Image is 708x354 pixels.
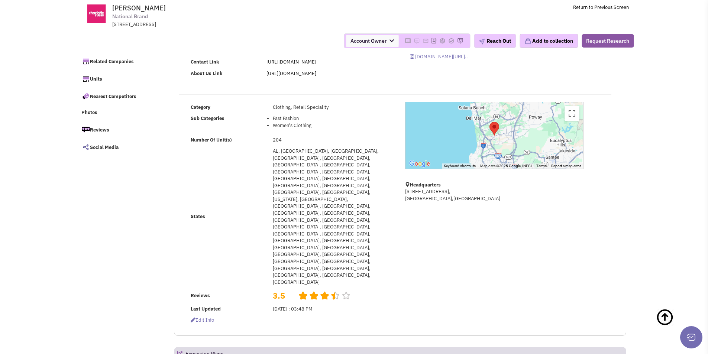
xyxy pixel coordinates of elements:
span: [PERSON_NAME] [112,4,166,12]
b: Number Of Unit(s) [191,137,232,143]
a: Units [78,71,159,87]
h2: 3.5 [273,290,293,294]
b: Category [191,104,210,110]
p: [STREET_ADDRESS], [GEOGRAPHIC_DATA],[GEOGRAPHIC_DATA] [405,188,583,202]
span: National Brand [112,13,148,20]
td: 204 [271,134,395,146]
div: Charlotte Russe [489,122,499,136]
a: Back To Top [656,301,693,349]
span: Account Owner [346,35,398,47]
b: States [191,213,205,220]
img: Please add to your accounts [423,38,429,44]
a: Return to Previous Screen [573,4,629,10]
img: Please add to your accounts [414,38,420,44]
a: Reviews [78,122,159,137]
b: Sub Categories [191,115,224,121]
span: [DOMAIN_NAME][URL].. [415,53,468,60]
a: [URL][DOMAIN_NAME] [266,59,316,65]
li: Fast Fashion [273,115,393,122]
a: Photos [78,106,159,120]
button: Add to collection [520,34,578,48]
td: [DATE] : 03:48 PM [271,303,395,315]
a: Report a map error [551,164,581,168]
b: Reviews [191,292,210,299]
div: [STREET_ADDRESS] [112,21,306,28]
a: [URL][DOMAIN_NAME] [266,70,316,77]
a: Related Companies [78,53,159,69]
b: Headquarters [410,182,441,188]
img: Google [407,159,432,169]
a: Nearest Competitors [78,88,159,104]
li: Women's Clothing [273,122,393,129]
button: Toggle fullscreen view [565,106,579,121]
b: About Us Link [191,70,223,77]
span: Map data ©2025 Google, INEGI [480,164,532,168]
img: www.charlotterusse.com [79,4,113,23]
img: Please add to your accounts [457,38,463,44]
a: [DOMAIN_NAME][URL].. [410,53,468,60]
button: Keyboard shortcuts [444,163,476,169]
a: Terms (opens in new tab) [536,164,547,168]
td: AL, [GEOGRAPHIC_DATA], [GEOGRAPHIC_DATA], [GEOGRAPHIC_DATA], [GEOGRAPHIC_DATA], [GEOGRAPHIC_DATA]... [271,146,395,288]
b: Last Updated [191,306,221,312]
td: Clothing, Retail Speciality [271,102,395,113]
img: Please add to your accounts [448,38,454,44]
img: icon-collection-lavender.png [524,38,531,45]
b: Contact Link [191,59,219,65]
span: Edit info [191,317,214,323]
button: Reach Out [474,34,516,48]
a: Open this area in Google Maps (opens a new window) [407,159,432,169]
img: Please add to your accounts [439,38,445,44]
button: Request Research [582,34,634,48]
img: plane.png [479,39,485,45]
a: Social Media [78,139,159,155]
